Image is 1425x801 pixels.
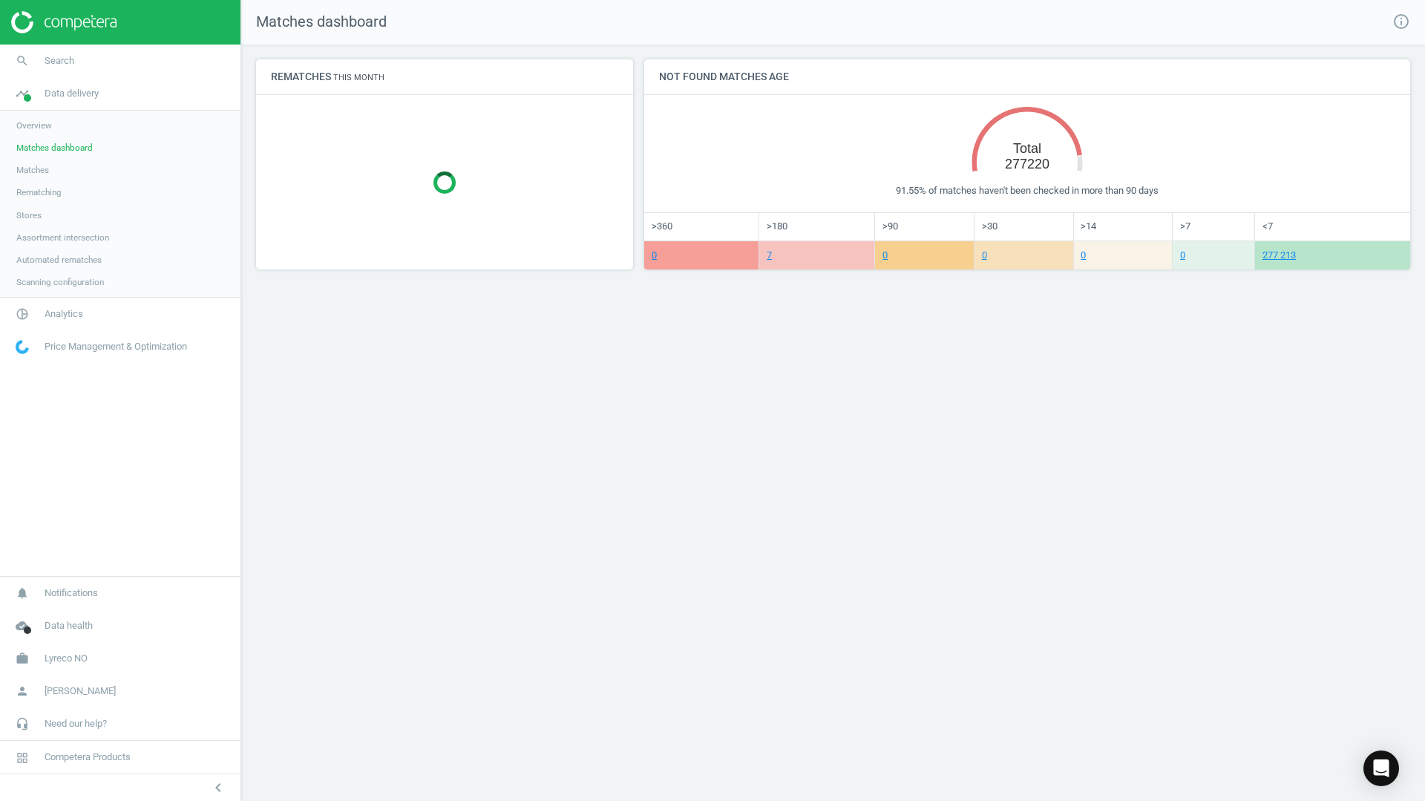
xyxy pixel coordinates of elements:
div: 91.55% of matches haven't been checked in more than 90 days [659,184,1395,197]
a: 0 [1081,249,1086,261]
a: 0 [882,249,888,261]
i: chevron_left [209,779,227,797]
span: Rematching [16,186,62,198]
span: Search [45,54,74,68]
h4: Rematches [256,59,399,94]
span: Notifications [45,586,98,600]
img: ajHJNr6hYgQAAAAASUVORK5CYII= [11,11,117,33]
span: Matches [16,164,49,176]
i: timeline [8,79,36,108]
a: 0 [982,249,987,261]
tspan: Total [1013,141,1041,156]
img: wGWNvw8QSZomAAAAABJRU5ErkJggg== [16,340,29,354]
a: 277 213 [1262,249,1296,261]
tspan: 277220 [1005,157,1049,171]
a: 7 [767,249,772,261]
span: Price Management & Optimization [45,340,187,353]
i: person [8,677,36,705]
i: headset_mic [8,710,36,738]
a: 0 [652,249,657,261]
small: This month [333,73,384,82]
a: 0 [1180,249,1185,261]
i: work [8,644,36,673]
i: pie_chart_outlined [8,300,36,328]
td: >180 [759,212,875,241]
i: search [8,47,36,75]
div: Open Intercom Messenger [1363,751,1399,786]
i: notifications [8,579,36,607]
td: <7 [1255,212,1410,241]
span: Competera Products [45,751,131,764]
span: Automated rematches [16,254,102,266]
span: Data health [45,619,93,632]
span: Matches dashboard [241,12,387,33]
span: Data delivery [45,87,99,100]
span: Matches dashboard [16,142,93,154]
i: cloud_done [8,612,36,640]
i: info_outline [1392,13,1410,30]
span: Overview [16,120,52,131]
span: Stores [16,209,42,221]
td: >360 [644,212,759,241]
span: [PERSON_NAME] [45,684,116,698]
td: >90 [875,212,974,241]
button: chevron_left [200,778,237,797]
td: >7 [1173,212,1255,241]
td: >30 [974,212,1074,241]
span: Assortment intersection [16,232,109,243]
a: info_outline [1392,13,1410,32]
span: Need our help? [45,717,107,730]
span: Scanning configuration [16,276,104,288]
h4: Not found matches age [644,59,804,94]
td: >14 [1073,212,1173,241]
span: Lyreco NO [45,652,88,665]
span: Analytics [45,307,83,321]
